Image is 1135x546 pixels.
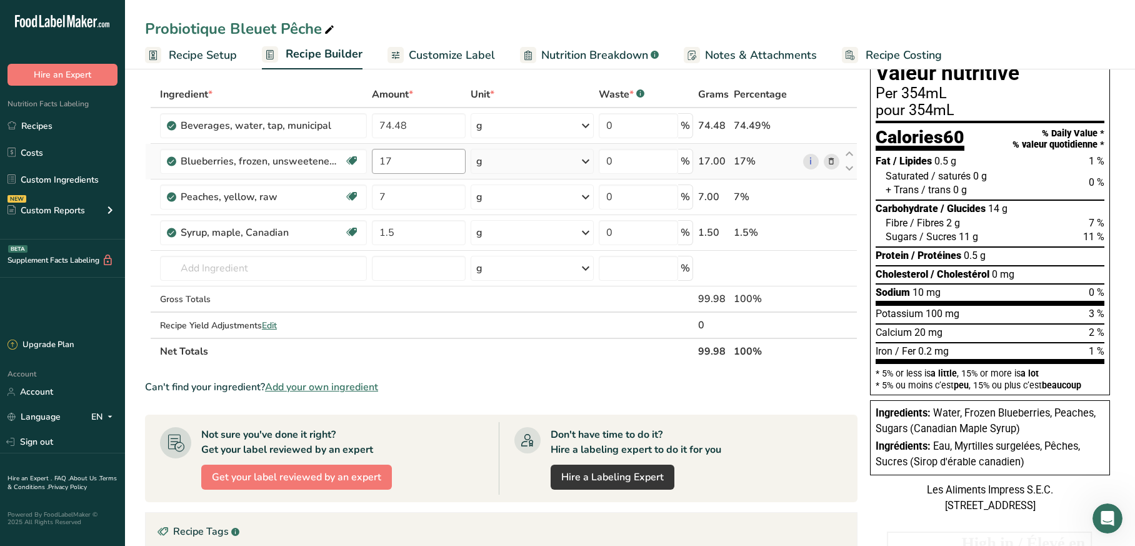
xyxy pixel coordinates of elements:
[931,268,989,280] span: / Cholestérol
[1089,308,1104,320] span: 3 %
[734,291,798,306] div: 100%
[876,407,1096,435] span: Water, Frozen Blueberries, Peaches, Sugars (Canadian Maple Syrup)
[734,87,787,102] span: Percentage
[201,427,373,457] div: Not sure you've done it right? Get your label reviewed by an expert
[262,40,362,70] a: Recipe Builder
[893,155,932,167] span: / Lipides
[145,41,237,69] a: Recipe Setup
[409,47,495,64] span: Customize Label
[476,261,482,276] div: g
[941,203,986,215] span: / Glucides
[876,345,892,357] span: Iron
[886,184,919,196] span: + Trans
[684,41,817,69] a: Notes & Attachments
[201,465,392,490] button: Get your label reviewed by an expert
[886,217,907,229] span: Fibre
[698,318,729,333] div: 0
[803,154,819,169] a: i
[160,256,367,281] input: Add Ingredient
[181,154,337,169] div: Blueberries, frozen, unsweetened (Includes foods for USDA's Food Distribution Program)
[1089,326,1104,338] span: 2 %
[964,250,986,261] span: 0.5 g
[954,380,969,390] span: peu
[1089,217,1104,229] span: 7 %
[918,345,949,357] span: 0.2 mg
[876,203,938,215] span: Carbohydrate
[910,217,944,229] span: / Fibres
[734,225,798,240] div: 1.5%
[169,47,237,64] span: Recipe Setup
[7,339,74,351] div: Upgrade Plan
[1083,231,1104,243] span: 11 %
[286,46,362,63] span: Recipe Builder
[160,293,367,306] div: Gross Totals
[471,87,494,102] span: Unit
[912,286,941,298] span: 10 mg
[1089,345,1104,357] span: 1 %
[387,41,495,69] a: Customize Label
[698,87,729,102] span: Grams
[8,245,27,253] div: BETA
[145,380,857,395] div: Can't find your ingredient?
[212,470,381,485] span: Get your label reviewed by an expert
[698,225,729,240] div: 1.50
[919,231,956,243] span: / Sucres
[876,440,1080,468] span: Eau, Myrtilles surgelées, Pêches, Sucres (Sirop d'érable canadien)
[914,326,942,338] span: 20 mg
[926,308,959,320] span: 100 mg
[734,154,798,169] div: 17%
[931,170,971,182] span: / saturés
[876,103,1104,118] div: pour 354mL
[973,170,987,182] span: 0 g
[876,381,1104,390] div: * 5% ou moins c’est , 15% ou plus c’est
[705,47,817,64] span: Notes & Attachments
[1092,503,1122,533] iframe: Intercom live chat
[181,118,337,133] div: Beverages, water, tap, municipal
[520,41,659,69] a: Nutrition Breakdown
[876,155,891,167] span: Fat
[911,250,961,261] span: / Protéines
[698,118,729,133] div: 74.48
[876,308,923,320] span: Potassium
[934,155,956,167] span: 0.5 g
[476,154,482,169] div: g
[476,190,482,205] div: g
[959,231,978,243] span: 11 g
[886,231,917,243] span: Sugars
[876,440,931,452] span: Ingrédients:
[48,483,87,492] a: Privacy Policy
[988,203,1007,215] span: 14 g
[145,18,337,40] div: Probiotique Bleuet Pêche
[946,217,960,229] span: 2 g
[1089,176,1104,188] span: 0 %
[181,190,337,205] div: Peaches, yellow, raw
[69,474,99,483] a: About Us .
[1012,128,1104,150] div: % Daily Value * % valeur quotidienne *
[7,195,26,203] div: NEW
[866,47,942,64] span: Recipe Costing
[1089,286,1104,298] span: 0 %
[1021,368,1039,378] span: a lot
[876,128,964,151] div: Calories
[262,320,277,331] span: Edit
[731,338,801,364] th: 100%
[698,190,729,205] div: 7.00
[921,184,951,196] span: / trans
[476,225,482,240] div: g
[895,345,916,357] span: / Fer
[876,250,909,261] span: Protein
[876,86,1104,101] div: Per 354mL
[160,319,367,332] div: Recipe Yield Adjustments
[54,474,69,483] a: FAQ .
[599,87,644,102] div: Waste
[7,474,117,492] a: Terms & Conditions .
[181,225,337,240] div: Syrup, maple, Canadian
[876,326,912,338] span: Calcium
[931,368,957,378] span: a little
[734,118,798,133] div: 74.49%
[91,410,117,425] div: EN
[886,170,929,182] span: Saturated
[7,406,61,428] a: Language
[876,42,1104,84] h1: Nutrition Facts Valeur nutritive
[372,87,413,102] span: Amount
